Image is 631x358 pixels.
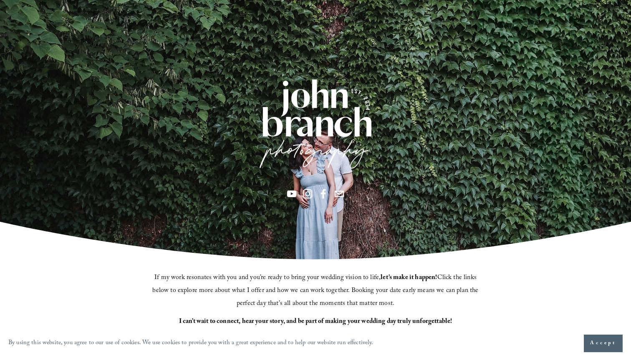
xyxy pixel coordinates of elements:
[303,189,313,199] a: Instagram
[179,316,452,328] strong: I can’t wait to connect, hear your story, and be part of making your wedding day truly unforgetta...
[8,338,374,350] p: By using this website, you agree to our use of cookies. We use cookies to provide you with a grea...
[318,189,328,199] a: Facebook
[381,272,437,284] strong: let’s make it happen!
[287,189,297,199] a: YouTube
[334,189,344,199] a: info@jbivphotography.com
[584,335,623,352] button: Accept
[590,339,616,348] span: Accept
[152,272,480,310] span: If my work resonates with you and you’re ready to bring your wedding vision to life, Click the li...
